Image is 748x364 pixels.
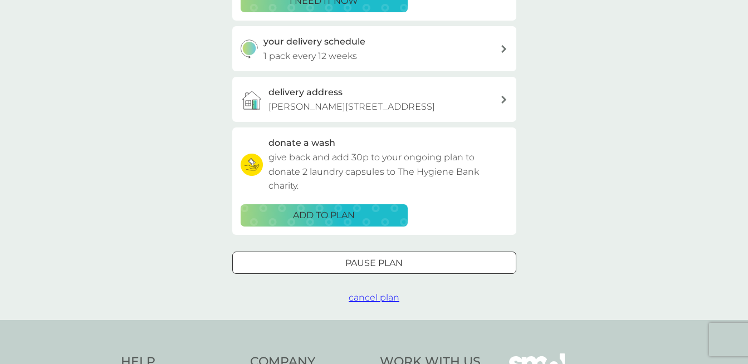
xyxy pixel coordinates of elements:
h3: delivery address [268,85,343,100]
p: [PERSON_NAME][STREET_ADDRESS] [268,100,435,114]
button: cancel plan [349,291,399,305]
p: 1 pack every 12 weeks [263,49,357,63]
h3: your delivery schedule [263,35,365,49]
button: ADD TO PLAN [241,204,408,227]
button: your delivery schedule1 pack every 12 weeks [232,26,516,71]
h3: donate a wash [268,136,335,150]
p: ADD TO PLAN [293,208,355,223]
a: delivery address[PERSON_NAME][STREET_ADDRESS] [232,77,516,122]
p: Pause plan [345,256,403,270]
span: cancel plan [349,292,399,303]
button: Pause plan [232,252,516,274]
p: give back and add 30p to your ongoing plan to donate 2 laundry capsules to The Hygiene Bank charity. [268,150,508,193]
